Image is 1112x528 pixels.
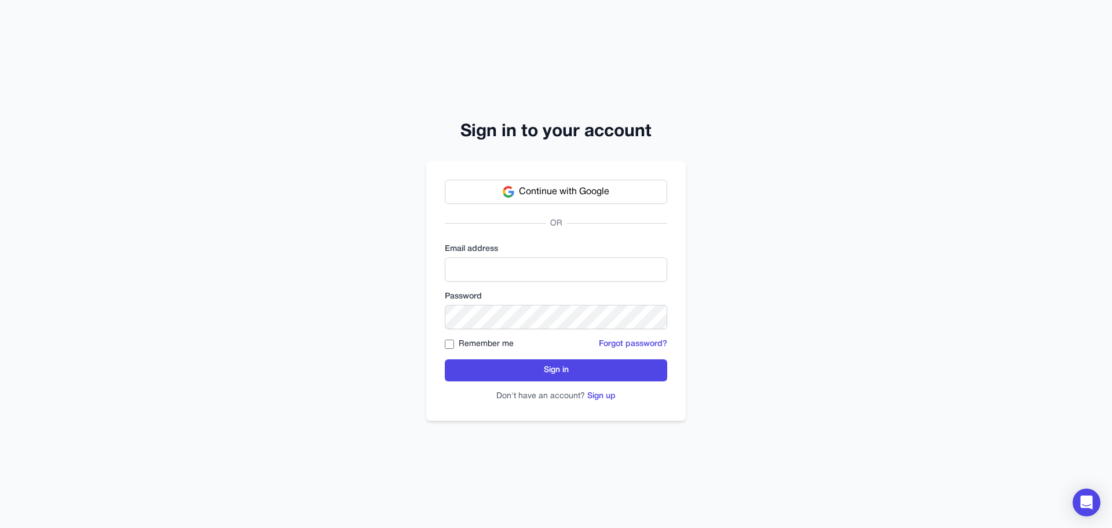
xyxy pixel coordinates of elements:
button: Sign in [445,359,667,381]
button: Continue with Google [445,180,667,204]
p: Don't have an account? [445,391,667,402]
button: Forgot password? [599,338,667,350]
label: Remember me [459,338,514,350]
h2: Sign in to your account [426,122,686,143]
button: Sign up [587,391,616,402]
label: Email address [445,243,667,255]
label: Password [445,291,667,303]
img: Google [503,186,514,198]
span: Continue with Google [519,185,609,199]
div: Open Intercom Messenger [1073,489,1100,516]
span: OR [546,218,567,230]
